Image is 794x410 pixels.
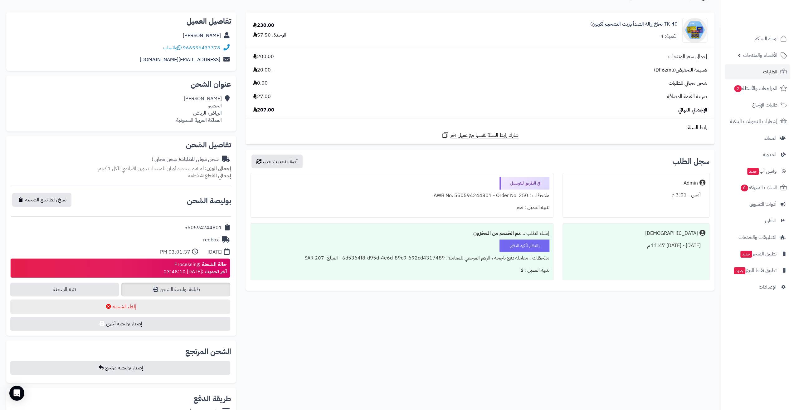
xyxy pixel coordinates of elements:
span: 207.00 [253,106,274,114]
span: قسيمة التخفيض(DF6zmu) [654,67,707,74]
div: [DATE] - [DATE] 11:47 م [567,240,705,252]
a: 966556433378 [183,44,220,52]
div: Admin [684,180,698,187]
div: [PERSON_NAME] الحصير، الرياض، الرياض المملكة العربية السعودية [176,95,222,124]
div: Processing [DATE] 23:48:10 [164,261,227,275]
a: واتساب [163,44,182,52]
span: التقارير [765,216,777,225]
div: ملاحظات : معاملة دفع ناجحة ، الرقم المرجعي للمعاملة: 6d5364f8-d95d-4e6d-89c9-692cd4317489 - المبل... [255,252,549,264]
button: نسخ رابط تتبع الشحنة [12,193,71,207]
a: طباعة بوليصة الشحن [121,283,230,296]
a: [EMAIL_ADDRESS][DOMAIN_NAME] [140,56,220,63]
span: المدونة [763,150,777,159]
div: [DEMOGRAPHIC_DATA] [645,230,698,237]
strong: إجمالي الوزن: [205,165,231,172]
div: شحن مجاني للطلبات [152,156,219,163]
div: 230.00 [253,22,274,29]
div: في الطريق للتوصيل [499,177,549,190]
a: إشعارات التحويلات البنكية [725,114,790,129]
div: Open Intercom Messenger [9,386,24,401]
a: وآتس آبجديد [725,164,790,179]
a: السلات المتروكة0 [725,180,790,195]
div: [DATE] [207,249,222,256]
button: إصدار بوليصة أخرى [10,317,230,331]
h3: سجل الطلب [672,158,709,165]
h2: عنوان الشحن [11,81,231,88]
img: 1728164515-%D8%A8%D8%AE%D8%A7%D8%AE%20%D9%81%D9%88%D8%AA%D9%88%D8%B4%D9%88%D8%A800-90x90.png [683,18,707,43]
a: طلبات الإرجاع [725,97,790,112]
span: المراجعات والأسئلة [733,84,777,93]
span: 0.00 [253,80,268,87]
span: تطبيق نقاط البيع [733,266,777,275]
span: أدوات التسويق [749,200,777,209]
span: نسخ رابط تتبع الشحنة [25,196,66,204]
a: التطبيقات والخدمات [725,230,790,245]
div: 03:01:37 PM [160,249,190,256]
div: تنبيه العميل : لا [255,264,549,276]
small: 4 قطعة [188,172,231,180]
span: الإعدادات [759,283,777,291]
span: لم تقم بتحديد أوزان للمنتجات ، وزن افتراضي للكل 1 كجم [98,165,204,172]
strong: إجمالي القطع: [203,172,231,180]
button: أضف تحديث جديد [251,155,303,168]
span: جديد [734,267,745,274]
a: أدوات التسويق [725,197,790,212]
h2: بوليصة الشحن [187,197,231,205]
span: التطبيقات والخدمات [738,233,777,242]
span: جديد [747,168,759,175]
div: ملاحظات : AWB No. 550594244801 - Order No. 250 [255,190,549,202]
a: المدونة [725,147,790,162]
a: الطلبات [725,64,790,79]
span: 0 [741,185,748,191]
span: العملاء [764,134,777,142]
a: المراجعات والأسئلة2 [725,81,790,96]
span: تطبيق المتجر [740,249,777,258]
span: وآتس آب [747,167,777,175]
span: الأقسام والمنتجات [743,51,777,60]
a: التقارير [725,213,790,228]
span: طلبات الإرجاع [752,101,777,109]
div: 550594244801 [184,224,222,231]
span: شارك رابط السلة نفسها مع عميل آخر [451,132,519,139]
a: تطبيق نقاط البيعجديد [725,263,790,278]
strong: حالة الشحنة : [199,261,227,268]
span: 200.00 [253,53,274,60]
a: تتبع الشحنة [10,283,119,296]
span: الطلبات [763,67,777,76]
a: [PERSON_NAME] [183,32,221,39]
h2: الشحن المرتجع [185,348,231,355]
div: أمس - 3:01 م [567,189,705,201]
a: الإعدادات [725,279,790,294]
span: ضريبة القيمة المضافة [667,93,707,100]
div: رابط السلة [248,124,712,131]
span: لوحة التحكم [754,34,777,43]
a: TK-40 بخاخ إزالة الصدأ وزيت التشحيم (كرتون) [590,21,678,28]
div: إنشاء الطلب .... [255,227,549,240]
span: ( شحن مجاني ) [152,156,180,163]
span: جديد [740,251,752,258]
span: إجمالي سعر المنتجات [668,53,707,60]
div: الكمية: 4 [660,33,678,40]
a: لوحة التحكم [725,31,790,46]
span: -20.00 [253,67,273,74]
button: إصدار بوليصة مرتجع [10,361,230,375]
h2: تفاصيل العميل [11,17,231,25]
strong: آخر تحديث : [202,268,227,275]
div: بانتظار تأكيد الدفع [499,240,549,252]
div: redbox [203,236,219,244]
span: إشعارات التحويلات البنكية [730,117,777,126]
div: تنبيه العميل : نعم [255,201,549,214]
button: إلغاء الشحنة [10,299,230,314]
a: شارك رابط السلة نفسها مع عميل آخر [441,131,519,139]
a: العملاء [725,131,790,146]
span: السلات المتروكة [740,183,777,192]
a: تطبيق المتجرجديد [725,246,790,261]
b: تم الخصم من المخزون [473,230,520,237]
span: شحن مجاني للطلبات [669,80,707,87]
span: 27.00 [253,93,271,100]
div: الوحدة: 57.50 [253,32,286,39]
h2: طريقة الدفع [193,395,231,403]
span: 2 [734,85,742,92]
span: الإجمالي النهائي [678,106,707,114]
